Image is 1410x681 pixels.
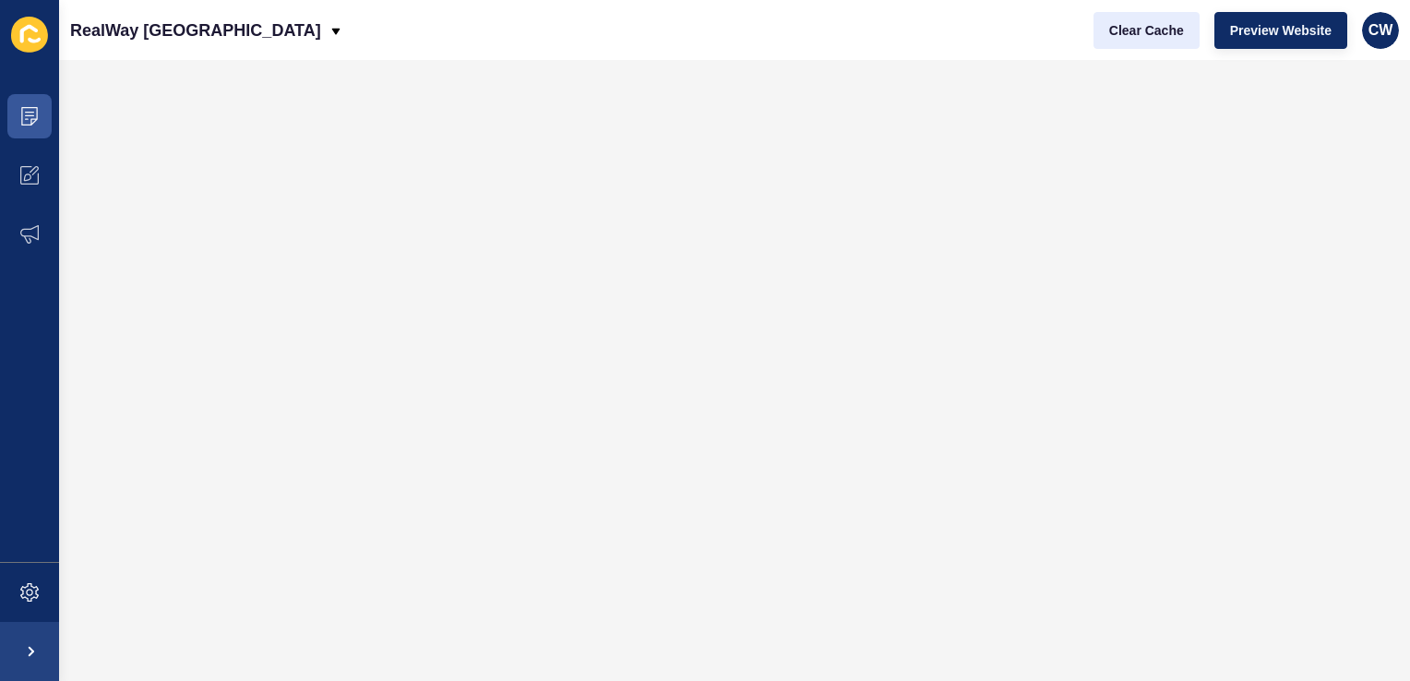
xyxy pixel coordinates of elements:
[1109,21,1184,40] span: Clear Cache
[70,7,321,54] p: RealWay [GEOGRAPHIC_DATA]
[1368,21,1393,40] span: CW
[1230,21,1332,40] span: Preview Website
[1093,12,1200,49] button: Clear Cache
[1214,12,1347,49] button: Preview Website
